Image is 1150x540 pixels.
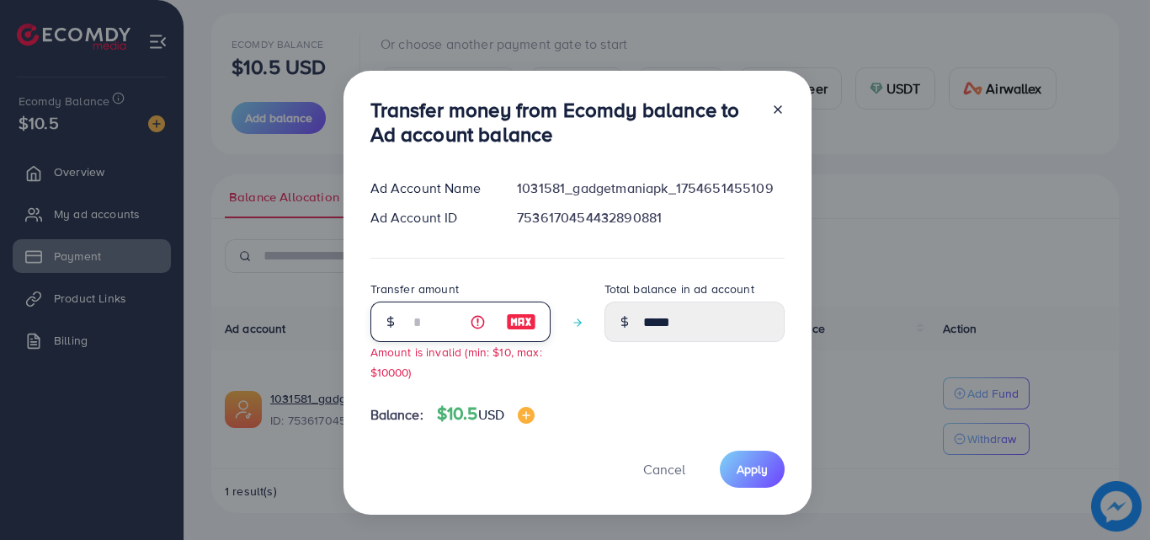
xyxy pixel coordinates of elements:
span: USD [478,405,504,424]
img: image [518,407,535,424]
div: 1031581_gadgetmaniapk_1754651455109 [503,179,797,198]
label: Transfer amount [370,281,459,297]
label: Total balance in ad account [604,281,754,297]
button: Apply [720,451,785,487]
span: Cancel [643,460,685,479]
div: Ad Account Name [357,179,504,198]
small: Amount is invalid (min: $10, max: $10000) [370,344,542,379]
button: Cancel [622,451,706,487]
img: image [506,312,536,332]
span: Apply [737,461,768,478]
div: Ad Account ID [357,208,504,227]
span: Balance: [370,405,423,425]
h3: Transfer money from Ecomdy balance to Ad account balance [370,98,758,147]
div: 7536170454432890881 [503,208,797,227]
h4: $10.5 [437,404,535,425]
